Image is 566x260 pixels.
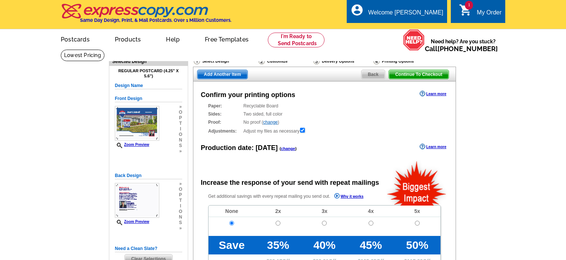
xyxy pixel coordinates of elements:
div: Adjust my files as necessary [208,127,441,134]
div: Recyclable Board [208,103,441,109]
i: account_circle [350,3,364,17]
span: s [179,220,182,226]
p: Get additional savings with every repeat mailing you send out. [208,192,379,201]
img: Customize [259,58,265,64]
span: o [179,132,182,137]
div: My Order [477,9,502,20]
span: p [179,115,182,121]
a: Back [361,70,385,79]
div: Welcome [PERSON_NAME] [368,9,443,20]
div: Increase the response of your send with repeat mailings [201,178,379,188]
a: [PHONE_NUMBER] [437,45,498,53]
a: Products [103,30,153,47]
div: Selected Design [109,58,188,65]
h5: Design Name [115,82,182,89]
i: shopping_cart [459,3,472,17]
span: 1 [465,1,473,10]
img: biggestImpact.png [386,160,447,206]
strong: Sides: [208,111,241,117]
span: n [179,214,182,220]
strong: Adjustments: [208,128,241,134]
img: small-thumb.jpg [115,106,159,141]
a: Postcards [49,30,101,47]
img: help [403,29,425,51]
div: No proof ( ) [208,119,441,126]
td: 2x [255,206,301,217]
div: Two sided, full color [208,111,441,117]
a: Free Templates [193,30,260,47]
td: 50% [394,236,440,254]
h5: Need a Clean Slate? [115,245,182,252]
div: Printing Options [373,57,437,67]
span: n [179,137,182,143]
span: ( ) [280,146,297,151]
a: Zoom Preview [115,220,149,224]
td: None [209,206,255,217]
span: s [179,143,182,149]
img: Select Design [194,58,200,64]
a: Why it works [334,193,364,201]
a: Learn more [420,91,446,97]
span: p [179,192,182,198]
div: Confirm your printing options [201,90,295,100]
div: Delivery Options [313,57,373,67]
span: [DATE] [256,144,278,151]
div: Select Design [193,57,258,67]
span: » [179,226,182,231]
img: Printing Options & Summary [373,58,380,64]
h5: Back Design [115,172,182,179]
td: Save [209,236,255,254]
span: » [179,104,182,110]
td: 3x [301,206,347,217]
td: 5x [394,206,440,217]
span: t [179,198,182,203]
a: 1 shopping_cart My Order [459,8,502,17]
span: o [179,209,182,214]
td: 40% [301,236,347,254]
td: 4x [348,206,394,217]
span: » [179,181,182,187]
span: t [179,121,182,126]
img: small-thumb.jpg [115,183,159,218]
td: 35% [255,236,301,254]
span: » [179,149,182,154]
img: Delivery Options [313,58,320,64]
span: i [179,126,182,132]
h4: Regular Postcard (4.25" x 5.6") [115,69,182,78]
a: change [281,146,295,151]
strong: Paper: [208,103,241,109]
span: Call [425,45,498,53]
strong: Proof: [208,119,241,126]
a: change [263,120,277,125]
a: Zoom Preview [115,143,149,147]
span: o [179,187,182,192]
a: Add Another Item [197,70,247,79]
a: Learn more [420,144,446,150]
span: Need help? Are you stuck? [425,38,502,53]
span: Continue To Checkout [389,70,449,79]
div: Production date: [201,143,297,153]
a: Same Day Design, Print, & Mail Postcards. Over 1 Million Customers. [61,9,232,23]
h5: Front Design [115,95,182,102]
span: i [179,203,182,209]
td: 45% [348,236,394,254]
a: Help [154,30,192,47]
span: o [179,110,182,115]
h4: Same Day Design, Print, & Mail Postcards. Over 1 Million Customers. [80,17,232,23]
div: Customize [258,57,313,67]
